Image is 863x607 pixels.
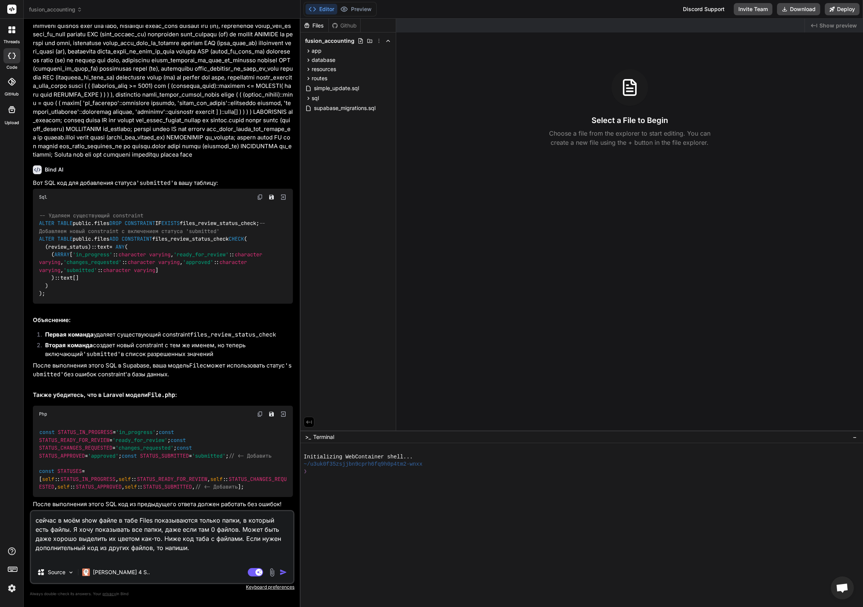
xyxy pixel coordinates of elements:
[68,569,74,576] img: Pick Models
[57,483,70,490] span: self
[39,411,47,417] span: Php
[82,568,90,576] img: Claude 4 Sonnet
[140,452,189,459] span: STATUS_SUBMITTED
[109,236,152,243] span: ADD CONSTRAINT
[5,582,18,595] img: settings
[337,4,375,15] button: Preview
[544,129,715,147] p: Choose a file from the explorer to start editing. You can create a new file using the + button in...
[305,433,311,441] span: >_
[192,452,226,459] span: 'submitted'
[219,259,247,266] span: character
[851,431,858,443] button: −
[45,331,94,338] strong: Первая команда
[210,476,223,482] span: self
[312,65,336,73] span: resources
[313,84,360,93] span: simple_update.sql
[280,194,287,201] img: Open in Browser
[119,476,131,482] span: self
[39,220,73,227] span: ALTER TABLE
[125,220,155,227] span: CONSTRAINT
[109,220,122,227] span: DROP
[143,483,192,490] span: STATUS_SUBMITTED
[195,483,238,490] span: // <- Добавить
[76,483,122,490] span: STATUS_APPROVED
[54,251,70,258] span: ARRAY
[33,179,293,188] p: Вот SQL код для добавления статуса в вашу таблицу:
[48,568,65,576] p: Source
[831,576,854,599] div: Open chat
[58,429,113,436] span: STATUS_IN_PROGRESS
[235,251,262,258] span: character
[39,236,73,243] span: ALTER TABLE
[304,453,413,461] span: Initializing WebContainer shell...
[33,362,292,378] code: 'submitted'
[158,259,180,266] span: varying
[115,445,174,452] span: 'changes_requested'
[93,568,150,576] p: [PERSON_NAME] 4 S..
[592,115,668,126] h3: Select a File to Begin
[45,342,93,349] strong: Вторая команда
[119,251,146,258] span: character
[190,331,276,338] code: files_review_status_check
[678,3,729,15] div: Discord Support
[734,3,772,15] button: Invite Team
[30,590,294,597] p: Always double-check its answers. Your in Bind
[63,259,122,266] span: 'changes_requested'
[312,47,322,55] span: app
[128,259,155,266] span: character
[312,74,327,82] span: routes
[39,476,287,490] span: STATUS_CHANGES_REQUESTED
[313,104,376,113] span: supabase_migrations.sql
[312,56,335,64] span: database
[125,483,137,490] span: self
[122,452,137,459] span: const
[229,236,244,243] span: CHECK
[7,64,17,71] label: code
[148,391,175,399] code: File.php
[177,445,192,452] span: const
[83,350,121,358] code: 'submitted'
[39,445,112,452] span: STATUS_CHANGES_REQUESTED
[39,267,60,274] span: varying
[189,362,203,369] code: File
[31,511,293,562] textarea: сейчас в моём show файле в табе Files показываются только папки, в который есть файлы. Я хочу пок...
[3,39,20,45] label: threads
[171,437,186,444] span: const
[819,22,857,29] span: Show preview
[136,179,174,187] code: 'submitted'
[305,37,354,45] span: fusion_accounting
[853,433,857,441] span: −
[149,251,171,258] span: varying
[115,243,125,250] span: ANY
[329,22,360,29] div: Github
[183,259,213,266] span: 'approved'
[257,194,263,200] img: copy
[33,316,293,325] h2: Объяснение:
[5,91,19,97] label: GitHub
[45,166,63,173] h6: Bind AI
[57,468,82,475] span: STATUSES
[112,437,167,444] span: 'ready_for_review'
[42,476,54,482] span: self
[266,192,277,202] button: Save file
[134,267,155,274] span: varying
[313,433,334,441] span: Terminal
[29,6,82,13] span: fusion_accounting
[39,437,109,444] span: STATUS_READY_FOR_REVIEW
[73,251,112,258] span: 'in_progress'
[39,194,47,200] span: Sql
[39,330,293,341] li: удаляет существующий constraint
[257,411,263,417] img: copy
[39,452,85,459] span: STATUS_APPROVED
[161,220,180,227] span: EXISTS
[39,429,55,436] span: const
[39,428,287,490] code: = ; = ; = ; = ; = ; = [ :: , :: , :: , :: , :: , ];
[266,409,277,419] button: Save file
[306,4,337,15] button: Editor
[39,259,60,266] span: varying
[174,251,229,258] span: 'ready_for_review'
[777,3,820,15] button: Download
[312,94,319,102] span: sql
[39,212,143,219] span: -- Удаляем существующий constraint
[268,568,276,577] img: attachment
